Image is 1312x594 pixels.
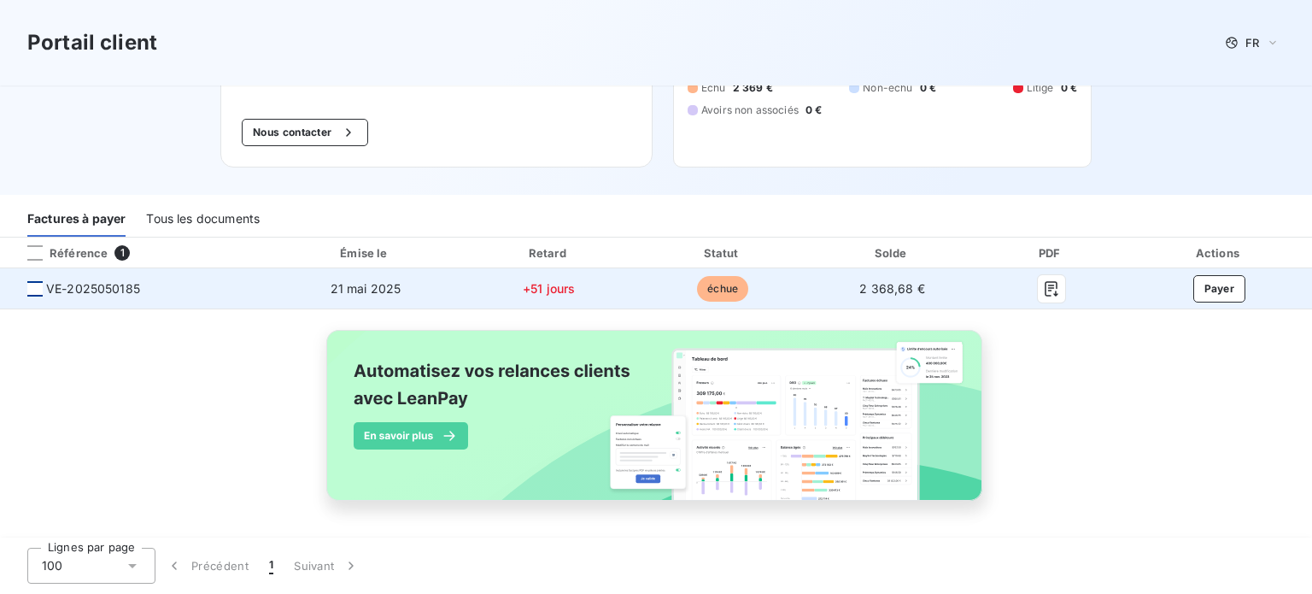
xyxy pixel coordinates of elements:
button: Précédent [155,548,259,584]
span: 100 [42,557,62,574]
span: 2 369 € [733,80,773,96]
button: Payer [1193,275,1246,303]
span: +51 jours [523,281,575,296]
span: 0 € [920,80,936,96]
div: Tous les documents [146,201,260,237]
button: Nous contacter [242,119,368,146]
span: Non-échu [863,80,912,96]
div: Factures à payer [27,201,126,237]
div: Retard [465,244,634,262]
span: Échu [701,80,726,96]
img: banner [311,320,1001,530]
div: Référence [14,245,108,261]
span: FR [1245,36,1259,50]
span: 1 [269,557,273,574]
span: 2 368,68 € [859,281,925,296]
div: Actions [1130,244,1309,262]
div: Statut [641,244,805,262]
span: VE-2025050185 [46,280,140,297]
span: 1 [114,245,130,261]
span: 0 € [1061,80,1077,96]
h3: Portail client [27,27,157,58]
div: Solde [812,244,973,262]
span: 0 € [805,103,822,118]
button: Suivant [284,548,370,584]
span: 21 mai 2025 [331,281,401,296]
div: Émise le [273,244,458,262]
span: Avoirs non associés [701,103,799,118]
button: 1 [259,548,284,584]
span: échue [697,276,748,302]
div: PDF [980,244,1123,262]
span: Litige [1027,80,1054,96]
